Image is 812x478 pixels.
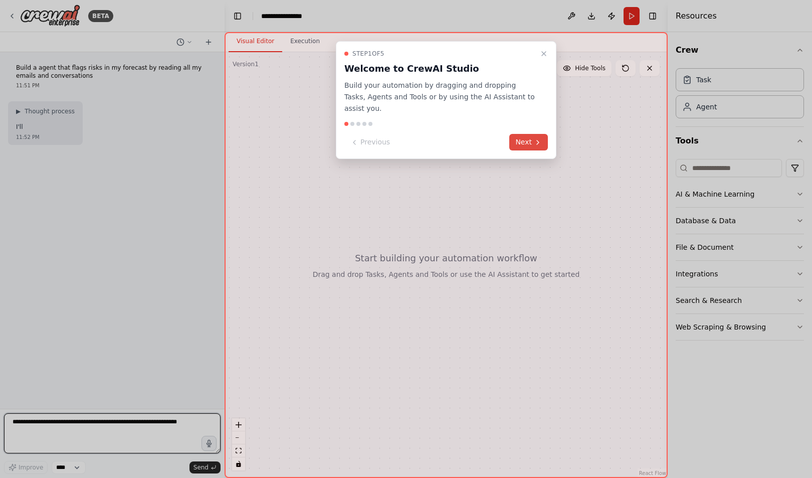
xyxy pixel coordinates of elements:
[231,9,245,23] button: Hide left sidebar
[344,62,536,76] h3: Welcome to CrewAI Studio
[344,80,536,114] p: Build your automation by dragging and dropping Tasks, Agents and Tools or by using the AI Assista...
[352,50,384,58] span: Step 1 of 5
[538,48,550,60] button: Close walkthrough
[509,134,548,150] button: Next
[344,134,396,150] button: Previous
